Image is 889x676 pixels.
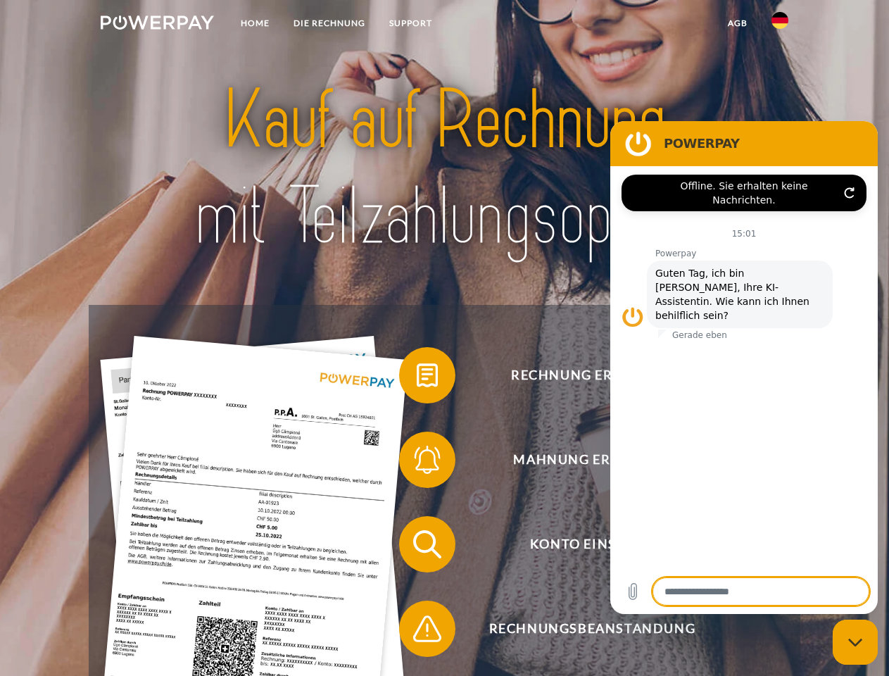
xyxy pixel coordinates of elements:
[410,527,445,562] img: qb_search.svg
[399,601,765,657] button: Rechnungsbeanstandung
[399,432,765,488] button: Mahnung erhalten?
[410,442,445,477] img: qb_bell.svg
[833,620,878,665] iframe: Schaltfläche zum Öffnen des Messaging-Fensters; Konversation läuft
[229,11,282,36] a: Home
[610,121,878,614] iframe: Messaging-Fenster
[420,516,764,572] span: Konto einsehen
[377,11,444,36] a: SUPPORT
[716,11,759,36] a: agb
[420,601,764,657] span: Rechnungsbeanstandung
[399,347,765,403] button: Rechnung erhalten?
[410,611,445,646] img: qb_warning.svg
[282,11,377,36] a: DIE RECHNUNG
[101,15,214,30] img: logo-powerpay-white.svg
[771,12,788,29] img: de
[134,68,755,270] img: title-powerpay_de.svg
[420,432,764,488] span: Mahnung erhalten?
[399,516,765,572] button: Konto einsehen
[420,347,764,403] span: Rechnung erhalten?
[410,358,445,393] img: qb_bill.svg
